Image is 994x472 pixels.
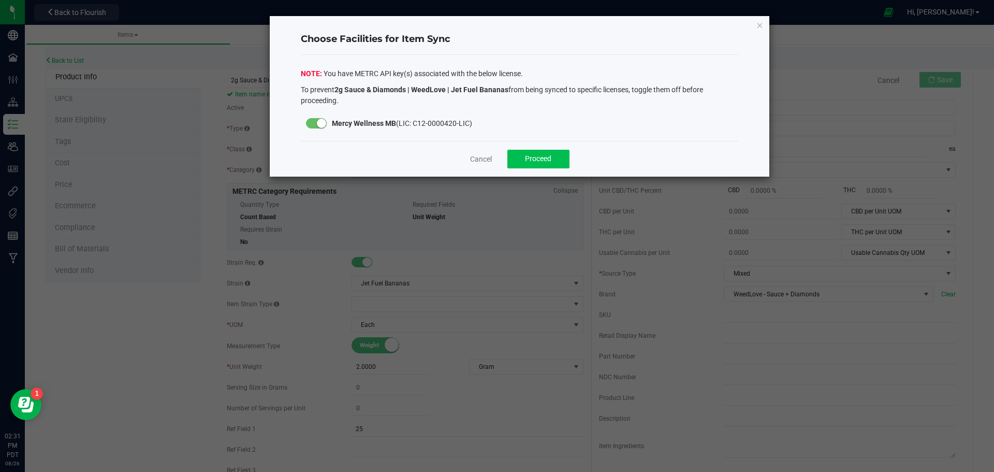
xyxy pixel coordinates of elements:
[332,119,472,127] span: (LIC: C12-0000420-LIC)
[31,388,43,400] iframe: Resource center unread badge
[10,389,41,420] iframe: Resource center
[470,154,492,164] a: Cancel
[525,154,551,163] span: Proceed
[301,68,739,109] div: You have METRC API key(s) associated with the below license.
[334,85,508,94] strong: 2g Sauce & Diamonds | WeedLove | Jet Fuel Bananas
[507,150,569,168] button: Proceed
[332,119,396,127] strong: Mercy Wellness MB
[756,19,764,31] button: Close modal
[301,33,739,46] h4: Choose Facilities for Item Sync
[301,84,739,106] p: To prevent from being synced to specific licenses, toggle them off before proceeding.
